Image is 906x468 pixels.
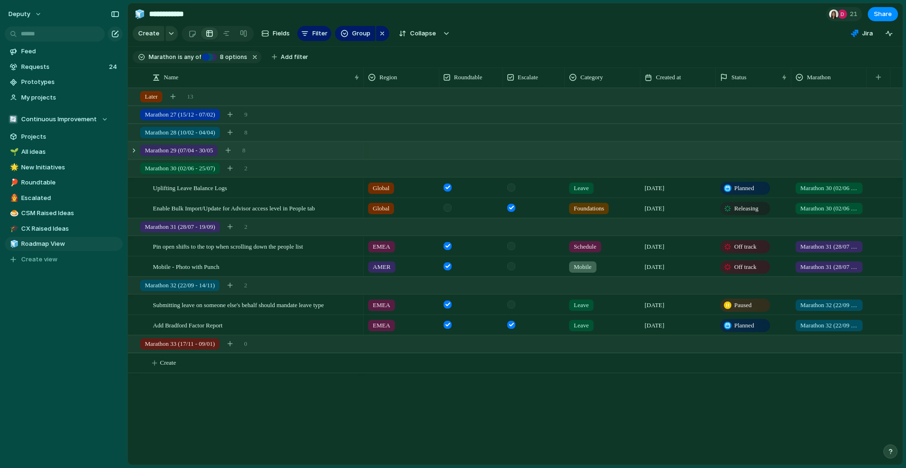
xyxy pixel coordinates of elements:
[5,175,123,190] a: 🏓Roundtable
[21,239,119,249] span: Roadmap View
[138,29,159,38] span: Create
[8,209,18,218] button: 🍮
[134,8,145,20] div: 🧊
[645,184,664,193] span: [DATE]
[874,9,892,19] span: Share
[807,73,831,82] span: Marathon
[133,26,164,41] button: Create
[10,147,17,158] div: 🌱
[258,26,294,41] button: Fields
[21,132,119,142] span: Projects
[21,62,106,72] span: Requests
[734,184,754,193] span: Planned
[574,262,592,272] span: Mobile
[8,147,18,157] button: 🌱
[312,29,327,38] span: Filter
[574,184,589,193] span: Leave
[862,29,873,38] span: Jira
[183,53,201,61] span: any of
[5,191,123,205] a: 👨‍🚒Escalated
[868,7,898,21] button: Share
[410,29,436,38] span: Collapse
[145,339,215,349] span: Marathon 33 (17/11 - 09/01)
[187,92,193,101] span: 13
[5,130,123,144] a: Projects
[297,26,331,41] button: Filter
[574,242,596,251] span: Schedule
[10,223,17,234] div: 🎓
[574,301,589,310] span: Leave
[800,242,858,251] span: Marathon 31 (28/07 - 19/09)
[645,262,664,272] span: [DATE]
[10,177,17,188] div: 🏓
[800,184,858,193] span: Marathon 30 (02/06 - 25/07)
[379,73,397,82] span: Region
[5,237,123,251] a: 🧊Roadmap View
[153,182,227,193] span: Uplifting Leave Balance Logs
[5,145,123,159] div: 🌱All ideas
[8,224,18,234] button: 🎓
[335,26,375,41] button: Group
[244,222,248,232] span: 2
[153,241,303,251] span: Pin open shifts to the top when scrolling down the people list
[21,147,119,157] span: All ideas
[132,7,147,22] button: 🧊
[153,261,219,272] span: Mobile - Photo with Punch
[734,204,758,213] span: Releasing
[21,115,97,124] span: Continuous Improvement
[373,262,391,272] span: AMER
[244,164,248,173] span: 2
[10,162,17,173] div: 🌟
[266,50,314,64] button: Add filter
[4,7,47,22] button: deputy
[244,281,247,290] span: 2
[178,53,183,61] span: is
[373,204,389,213] span: Global
[5,222,123,236] a: 🎓CX Raised Ideas
[373,321,390,330] span: EMEA
[8,9,30,19] span: deputy
[145,281,215,290] span: Marathon 32 (22/09 - 14/11)
[800,262,858,272] span: Marathon 31 (28/07 - 19/09)
[454,73,482,82] span: Roundtable
[21,93,119,102] span: My projects
[21,77,119,87] span: Prototypes
[8,239,18,249] button: 🧊
[145,92,158,101] span: Later
[281,53,308,61] span: Add filter
[800,204,858,213] span: Marathon 30 (02/06 - 25/07)
[5,252,123,267] button: Create view
[202,52,249,62] button: 8 options
[847,26,877,41] button: Jira
[145,146,213,155] span: Marathon 29 (07/04 - 30/05
[574,321,589,330] span: Leave
[21,178,119,187] span: Roundtable
[850,9,860,19] span: 21
[21,255,58,264] span: Create view
[8,193,18,203] button: 👨‍🚒
[645,301,664,310] span: [DATE]
[10,208,17,219] div: 🍮
[21,224,119,234] span: CX Raised Ideas
[145,110,215,119] span: Marathon 27 (15/12 - 07/02)
[393,26,441,41] button: Collapse
[580,73,603,82] span: Category
[5,160,123,175] div: 🌟New Initiatives
[518,73,538,82] span: Escalate
[800,321,858,330] span: Marathon 32 (22/09 - 14/11)
[217,53,225,60] span: 8
[242,146,245,155] span: 8
[373,242,390,251] span: EMEA
[645,242,664,251] span: [DATE]
[145,128,215,137] span: Marathon 28 (10/02 - 04/04)
[734,262,756,272] span: Off track
[273,29,290,38] span: Fields
[731,73,747,82] span: Status
[109,62,119,72] span: 24
[5,44,123,58] a: Feed
[5,206,123,220] a: 🍮CSM Raised Ideas
[145,222,215,232] span: Marathon 31 (28/07 - 19/09)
